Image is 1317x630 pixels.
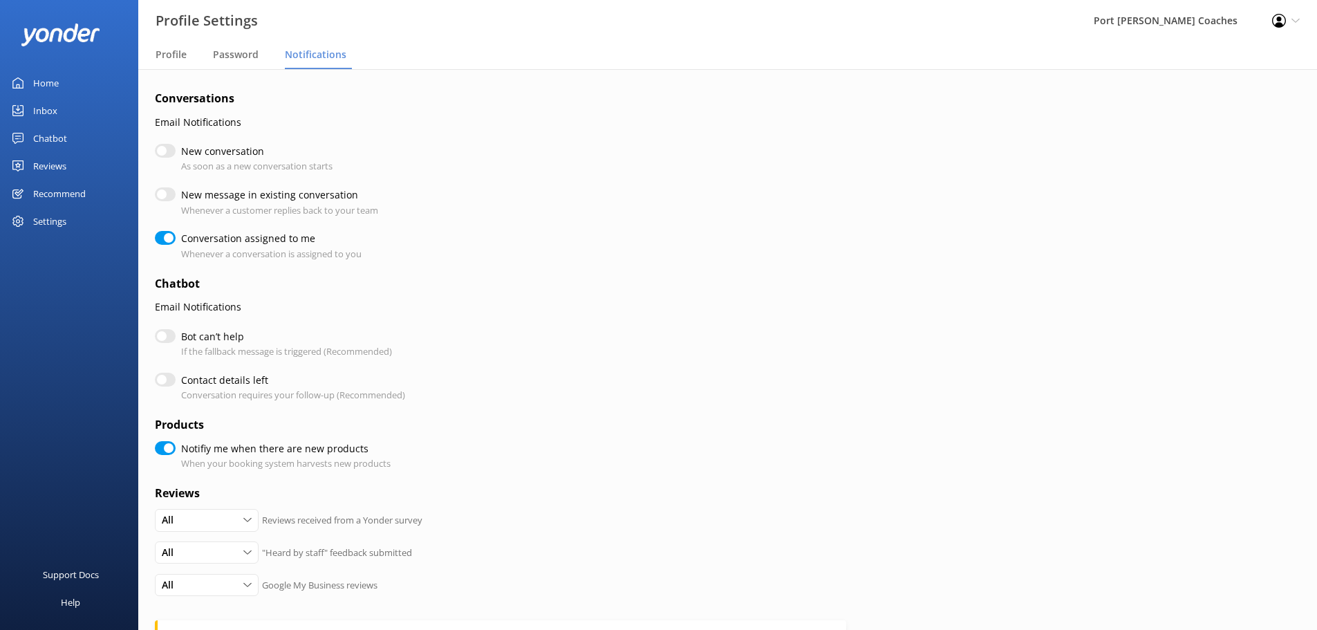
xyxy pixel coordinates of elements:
[155,90,846,108] h4: Conversations
[162,545,182,560] span: All
[181,456,391,471] p: When your booking system harvests new products
[155,275,846,293] h4: Chatbot
[181,373,398,388] label: Contact details left
[181,344,392,359] p: If the fallback message is triggered (Recommended)
[155,115,846,130] p: Email Notifications
[162,577,182,593] span: All
[33,69,59,97] div: Home
[21,24,100,46] img: yonder-white-logo.png
[181,441,384,456] label: Notifiy me when there are new products
[181,329,385,344] label: Bot can’t help
[162,512,182,528] span: All
[156,10,258,32] h3: Profile Settings
[213,48,259,62] span: Password
[61,589,80,616] div: Help
[181,187,371,203] label: New message in existing conversation
[33,180,86,207] div: Recommend
[262,513,422,528] p: Reviews received from a Yonder survey
[155,485,846,503] h4: Reviews
[156,48,187,62] span: Profile
[155,416,846,434] h4: Products
[33,152,66,180] div: Reviews
[285,48,346,62] span: Notifications
[181,388,405,402] p: Conversation requires your follow-up (Recommended)
[181,144,326,159] label: New conversation
[181,159,333,174] p: As soon as a new conversation starts
[181,231,355,246] label: Conversation assigned to me
[155,299,846,315] p: Email Notifications
[33,124,67,152] div: Chatbot
[43,561,99,589] div: Support Docs
[181,203,378,218] p: Whenever a customer replies back to your team
[33,97,57,124] div: Inbox
[262,546,412,560] p: "Heard by staff" feedback submitted
[262,578,377,593] p: Google My Business reviews
[181,247,362,261] p: Whenever a conversation is assigned to you
[33,207,66,235] div: Settings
